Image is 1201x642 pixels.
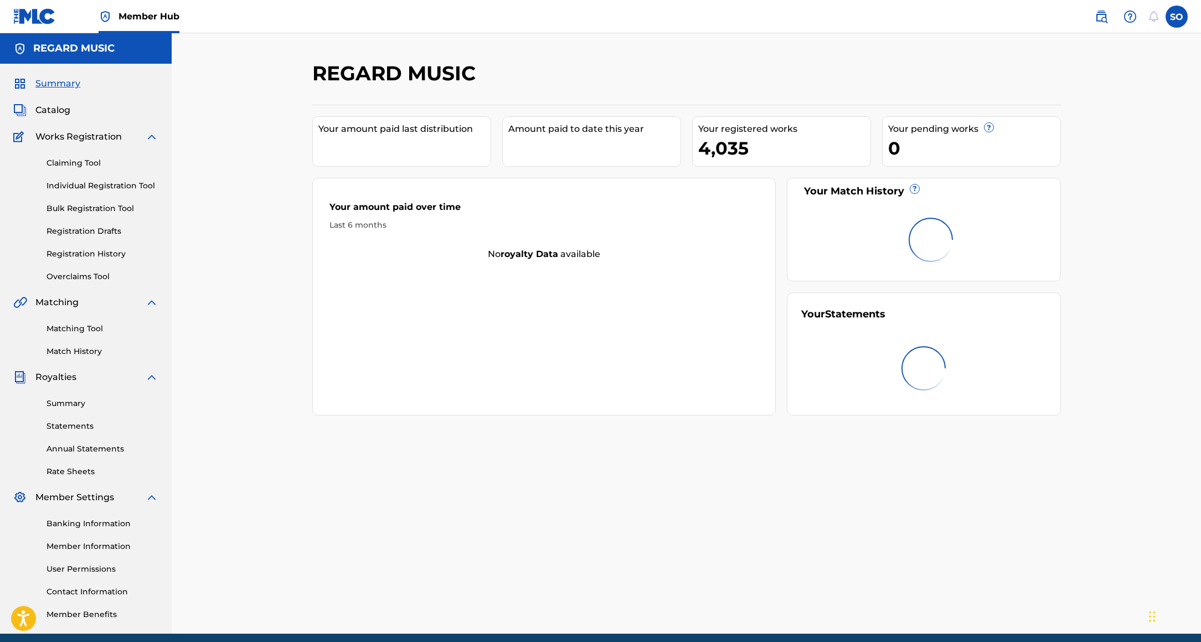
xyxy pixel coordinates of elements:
[1149,600,1156,633] div: Drag
[47,609,158,620] a: Member Benefits
[13,42,27,55] img: Accounts
[501,249,558,259] strong: royalty data
[145,130,158,143] img: expand
[13,371,27,384] img: Royalties
[13,8,56,24] img: MLC Logo
[35,491,114,504] span: Member Settings
[33,42,115,55] h5: REGARD MUSIC
[47,180,158,192] a: Individual Registration Tool
[13,104,70,117] a: CatalogCatalog
[47,420,158,432] a: Statements
[508,122,681,136] div: Amount paid to date this year
[35,296,79,309] span: Matching
[984,123,993,132] span: ?
[888,122,1060,136] div: Your pending works
[13,77,27,90] img: Summary
[312,61,481,86] h2: REGARD MUSIC
[1090,6,1112,28] a: Public Search
[13,104,27,117] img: Catalog
[1119,6,1141,28] div: Help
[47,586,158,598] a: Contact Information
[698,122,870,136] div: Your registered works
[888,136,1060,161] div: 0
[801,307,885,322] div: Your Statements
[13,296,27,309] img: Matching
[47,157,158,169] a: Claiming Tool
[13,130,28,143] img: Works Registration
[47,466,158,477] a: Rate Sheets
[47,248,158,260] a: Registration History
[47,563,158,575] a: User Permissions
[118,10,179,23] span: Member Hub
[35,130,122,143] span: Works Registration
[801,184,1047,199] div: Your Match History
[47,271,158,283] a: Overclaims Tool
[99,10,112,23] img: Top Rightsholder
[145,491,158,504] img: expand
[318,122,491,136] div: Your amount paid last distribution
[13,77,80,90] a: SummarySummary
[1095,10,1108,23] img: search
[35,371,76,384] span: Royalties
[47,323,158,335] a: Matching Tool
[894,338,954,398] img: preloader
[145,296,158,309] img: expand
[329,219,759,231] div: Last 6 months
[698,136,870,161] div: 4,035
[910,184,919,193] span: ?
[1123,10,1137,23] img: help
[47,203,158,214] a: Bulk Registration Tool
[313,248,776,261] div: No available
[47,398,158,409] a: Summary
[35,104,70,117] span: Catalog
[1146,589,1201,642] iframe: Chat Widget
[1148,11,1159,22] div: Notifications
[145,371,158,384] img: expand
[47,443,158,455] a: Annual Statements
[47,518,158,530] a: Banking Information
[1166,6,1188,28] div: User Menu
[35,77,80,90] span: Summary
[13,491,27,504] img: Member Settings
[47,225,158,237] a: Registration Drafts
[47,541,158,552] a: Member Information
[47,346,158,357] a: Match History
[900,209,961,270] img: preloader
[329,201,759,219] div: Your amount paid over time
